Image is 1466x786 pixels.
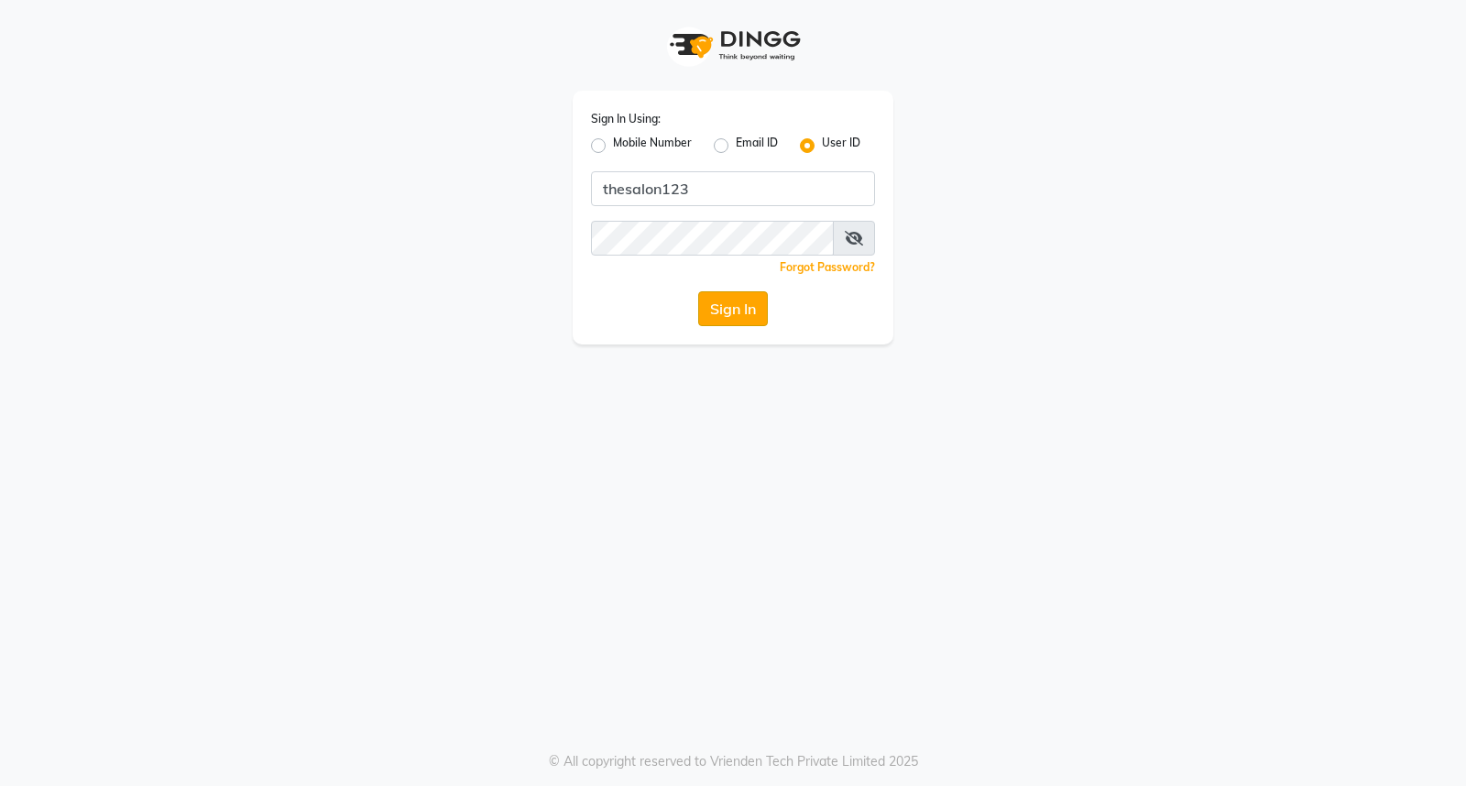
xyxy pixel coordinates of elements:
[591,171,875,206] input: Username
[660,18,806,72] img: logo1.svg
[822,135,860,157] label: User ID
[736,135,778,157] label: Email ID
[613,135,692,157] label: Mobile Number
[591,111,661,127] label: Sign In Using:
[698,291,768,326] button: Sign In
[780,260,875,274] a: Forgot Password?
[591,221,834,256] input: Username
